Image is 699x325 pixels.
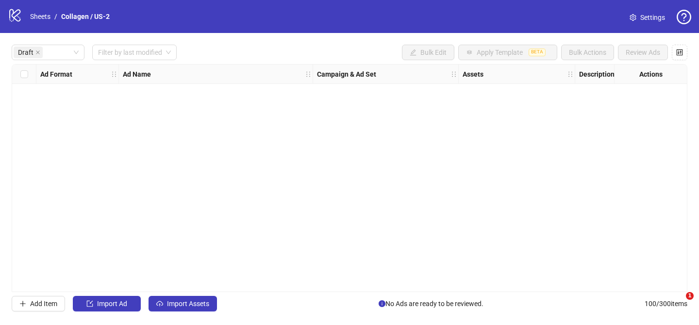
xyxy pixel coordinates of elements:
[12,65,36,84] div: Select all rows
[622,10,673,25] a: Settings
[676,49,683,56] span: control
[111,71,117,78] span: holder
[117,71,124,78] span: holder
[645,298,687,309] span: 100 / 300 items
[450,71,457,78] span: holder
[123,69,151,80] strong: Ad Name
[310,65,313,83] div: Resize Ad Name column
[59,11,112,22] a: Collagen / US-2
[618,45,668,60] button: Review Ads
[379,298,483,309] span: No Ads are ready to be reviewed.
[640,12,665,23] span: Settings
[686,292,694,300] span: 1
[463,69,483,80] strong: Assets
[19,300,26,307] span: plus
[73,296,141,311] button: Import Ad
[402,45,454,60] button: Bulk Edit
[579,69,618,80] strong: Descriptions
[677,10,691,24] span: question-circle
[639,69,663,80] strong: Actions
[458,45,557,60] button: Apply TemplateBETA
[86,300,93,307] span: import
[167,300,209,308] span: Import Assets
[14,47,43,58] span: Draft
[572,65,575,83] div: Resize Assets column
[305,71,312,78] span: holder
[12,296,65,311] button: Add Item
[567,71,574,78] span: holder
[561,45,614,60] button: Bulk Actions
[40,69,72,80] strong: Ad Format
[312,71,318,78] span: holder
[574,71,581,78] span: holder
[666,292,689,315] iframe: Intercom live chat
[18,47,33,58] span: Draft
[97,300,127,308] span: Import Ad
[630,14,636,21] span: setting
[672,45,687,60] button: Configure table settings
[30,300,57,308] span: Add Item
[116,65,118,83] div: Resize Ad Format column
[317,69,376,80] strong: Campaign & Ad Set
[379,300,385,307] span: info-circle
[149,296,217,311] button: Import Assets
[456,65,458,83] div: Resize Campaign & Ad Set column
[156,300,163,307] span: cloud-upload
[28,11,52,22] a: Sheets
[457,71,464,78] span: holder
[35,50,40,55] span: close
[54,11,57,22] li: /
